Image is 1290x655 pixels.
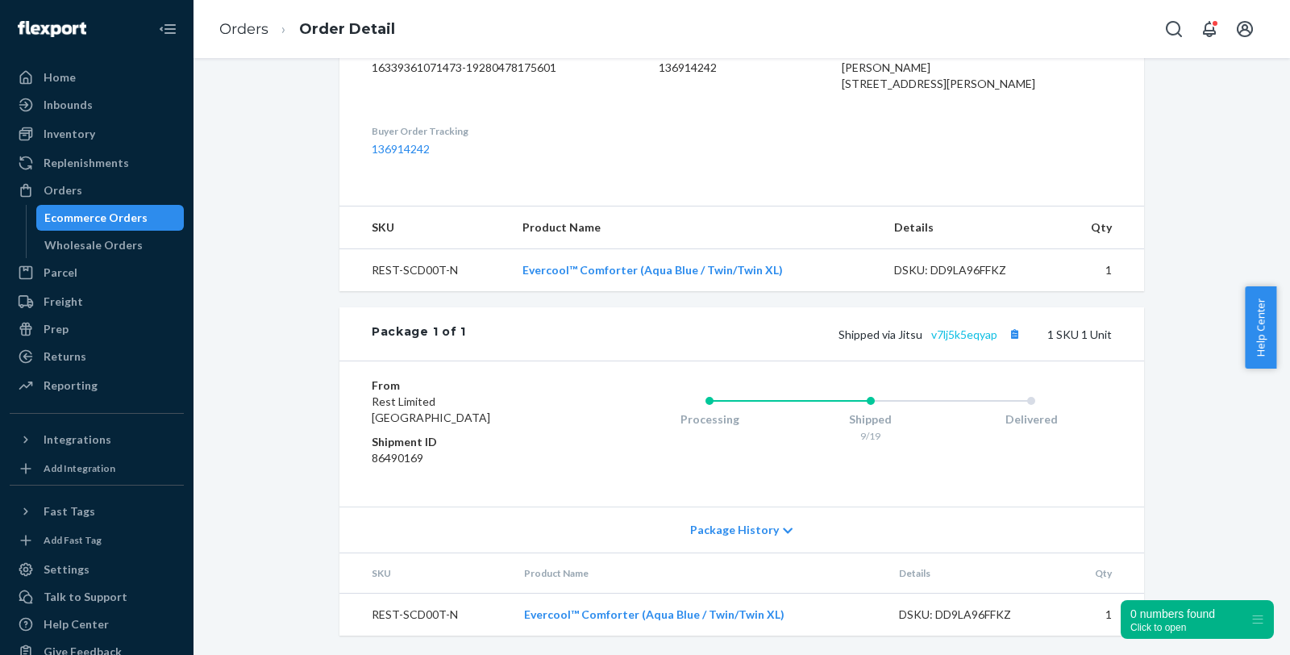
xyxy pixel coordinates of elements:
div: Inbounds [44,97,93,113]
button: Close Navigation [152,13,184,45]
a: Reporting [10,373,184,398]
div: Help Center [44,616,109,632]
a: Home [10,65,184,90]
a: Inbounds [10,92,184,118]
dt: From [372,378,564,394]
a: Help Center [10,611,184,637]
dd: 136914242 [659,60,815,76]
a: Orders [10,177,184,203]
a: Prep [10,316,184,342]
button: Open notifications [1193,13,1225,45]
span: Package History [690,522,779,538]
div: Freight [44,294,83,310]
dd: 16339361071473-19280478175601 [372,60,633,76]
td: 1 [1063,594,1144,636]
a: Parcel [10,260,184,286]
div: Inventory [44,126,95,142]
div: Processing [629,411,790,428]
div: Add Integration [44,461,115,475]
button: Open account menu [1229,13,1261,45]
div: Ecommerce Orders [44,210,148,226]
a: Evercool™ Comforter (Aqua Blue / Twin/Twin XL) [524,607,784,621]
dt: Shipment ID [372,434,564,450]
a: Ecommerce Orders [36,205,185,231]
a: Inventory [10,121,184,147]
th: Qty [1059,207,1144,249]
th: SKU [339,207,510,249]
a: Evercool™ Comforter (Aqua Blue / Twin/Twin XL) [522,263,783,277]
span: [PERSON_NAME] [STREET_ADDRESS][PERSON_NAME] [842,60,1035,90]
a: Returns [10,344,184,369]
div: DSKU: DD9LA96FFKZ [899,607,1051,623]
div: Shipped [790,411,951,428]
a: Wholesale Orders [36,232,185,258]
div: Fast Tags [44,503,95,519]
a: Order Detail [299,20,395,38]
div: Reporting [44,378,98,394]
th: Product Name [511,553,885,594]
a: Replenishments [10,150,184,176]
div: Parcel [44,265,77,281]
td: 1 [1059,249,1144,292]
div: Replenishments [44,155,129,171]
ol: breadcrumbs [206,6,408,53]
span: Rest Limited [GEOGRAPHIC_DATA] [372,394,490,424]
button: Help Center [1245,286,1276,369]
th: Qty [1063,553,1144,594]
button: Fast Tags [10,499,184,524]
button: Open Search Box [1158,13,1190,45]
div: Talk to Support [44,589,127,605]
a: Freight [10,289,184,315]
div: DSKU: DD9LA96FFKZ [894,262,1046,278]
div: Package 1 of 1 [372,323,466,344]
a: Orders [219,20,268,38]
div: 9/19 [790,429,951,443]
div: 1 SKU 1 Unit [466,323,1112,344]
a: v7lj5k5eqyap [931,327,997,341]
div: Add Fast Tag [44,533,102,547]
a: 136914242 [372,142,430,156]
div: Settings [44,561,89,578]
div: Prep [44,321,69,337]
dt: Buyer Order Tracking [372,124,633,138]
div: Home [44,69,76,86]
span: Shipped via Jitsu [838,327,1025,341]
div: Orders [44,182,82,198]
a: Add Fast Tag [10,531,184,550]
th: SKU [339,553,511,594]
div: Delivered [951,411,1112,428]
a: Settings [10,557,184,582]
td: REST-SCD00T-N [339,594,511,636]
div: Returns [44,348,86,365]
th: Details [881,207,1059,249]
th: Product Name [510,207,881,249]
button: Integrations [10,427,184,453]
dd: 86490169 [372,450,564,466]
td: REST-SCD00T-N [339,249,510,292]
div: Wholesale Orders [44,237,143,253]
a: Talk to Support [10,584,184,610]
img: Flexport logo [18,21,86,37]
a: Add Integration [10,459,184,478]
th: Details [886,553,1063,594]
div: Integrations [44,432,111,448]
button: Copy tracking number [1004,323,1025,344]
